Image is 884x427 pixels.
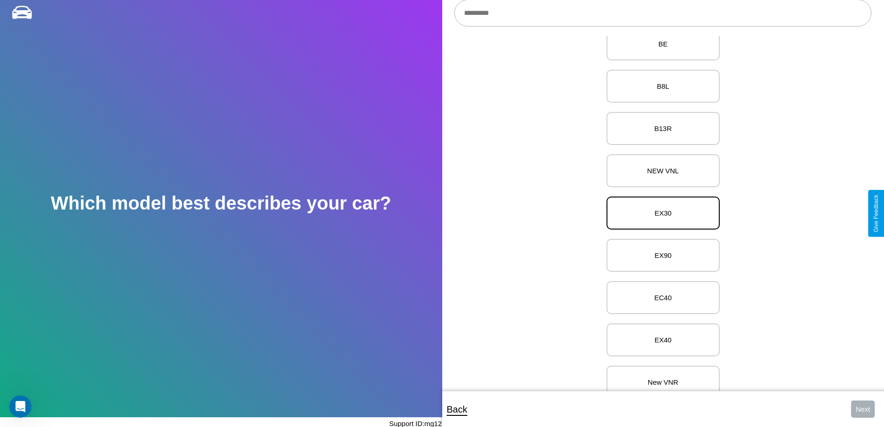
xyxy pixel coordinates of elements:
p: New VNR [617,376,710,388]
p: BE [617,38,710,50]
div: Give Feedback [873,195,879,232]
p: EC40 [617,291,710,304]
p: EX40 [617,334,710,346]
iframe: Intercom live chat [9,395,32,418]
h2: Which model best describes your car? [51,193,391,214]
p: EX90 [617,249,710,262]
p: Back [447,401,467,418]
button: Next [851,401,875,418]
p: NEW VNL [617,164,710,177]
p: EX30 [617,207,710,219]
p: B13R [617,122,710,135]
p: B8L [617,80,710,92]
